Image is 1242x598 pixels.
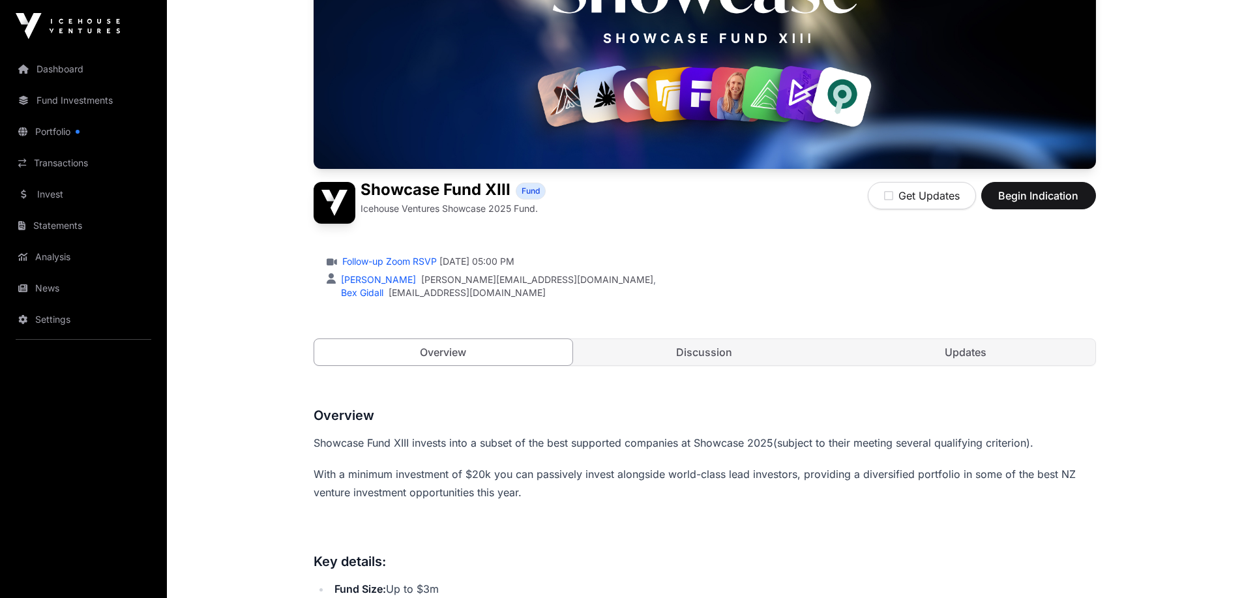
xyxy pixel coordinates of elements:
[338,287,383,298] a: Bex Gidall
[522,186,540,196] span: Fund
[1177,535,1242,598] iframe: Chat Widget
[10,149,156,177] a: Transactions
[314,551,1096,572] h3: Key details:
[10,180,156,209] a: Invest
[338,274,416,285] a: [PERSON_NAME]
[10,117,156,146] a: Portfolio
[340,255,437,268] a: Follow-up Zoom RSVP
[314,338,574,366] a: Overview
[421,273,653,286] a: [PERSON_NAME][EMAIL_ADDRESS][DOMAIN_NAME]
[575,339,834,365] a: Discussion
[389,286,546,299] a: [EMAIL_ADDRESS][DOMAIN_NAME]
[314,434,1096,452] p: (subject to their meeting several qualifying criterion).
[16,13,120,39] img: Icehouse Ventures Logo
[314,465,1096,501] p: With a minimum investment of $20k you can passively invest alongside world-class lead investors, ...
[361,182,510,200] h1: Showcase Fund XIII
[10,55,156,83] a: Dashboard
[314,339,1095,365] nav: Tabs
[338,273,656,286] div: ,
[361,202,538,215] p: Icehouse Ventures Showcase 2025 Fund.
[10,305,156,334] a: Settings
[331,580,1096,598] li: Up to $3m
[439,255,514,268] span: [DATE] 05:00 PM
[868,182,976,209] button: Get Updates
[10,274,156,303] a: News
[10,211,156,240] a: Statements
[998,188,1080,203] span: Begin Indication
[836,339,1095,365] a: Updates
[10,86,156,115] a: Fund Investments
[334,582,386,595] strong: Fund Size:
[314,405,1096,426] h3: Overview
[981,182,1096,209] button: Begin Indication
[981,195,1096,208] a: Begin Indication
[10,243,156,271] a: Analysis
[314,182,355,224] img: Showcase Fund XIII
[314,436,773,449] span: Showcase Fund XIII invests into a subset of the best supported companies at Showcase 2025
